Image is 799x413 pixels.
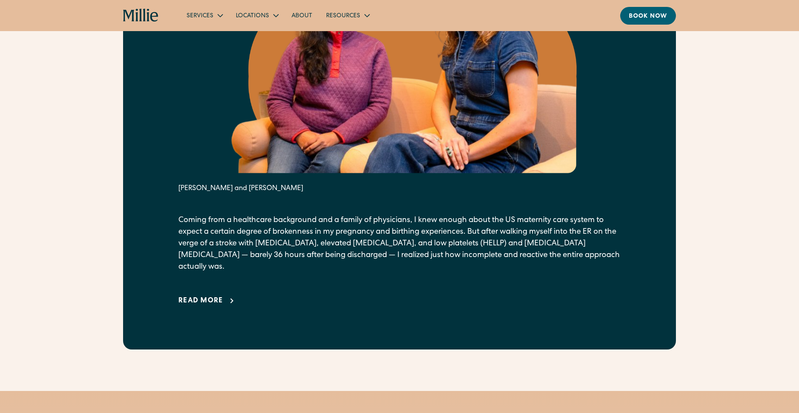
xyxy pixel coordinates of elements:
div: Read more [178,296,223,306]
p: Coming from a healthcare background and a family of physicians, I knew enough about the US matern... [178,215,621,273]
div: Resources [319,8,376,22]
div: Locations [236,12,269,21]
a: Read more [178,296,237,306]
div: [PERSON_NAME] and [PERSON_NAME] [178,184,621,194]
a: About [285,8,319,22]
div: Services [187,12,213,21]
div: Locations [229,8,285,22]
div: Services [180,8,229,22]
a: home [123,9,159,22]
div: Book now [629,12,667,21]
a: Book now [620,7,676,25]
div: Resources [326,12,360,21]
